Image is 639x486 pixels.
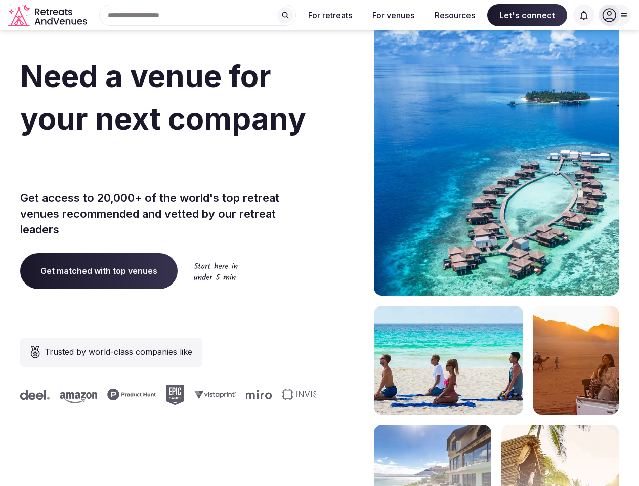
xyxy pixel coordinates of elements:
span: Need a venue for your next company [20,58,306,137]
svg: Epic Games company logo [164,385,182,405]
img: Start here in under 5 min [194,262,238,280]
img: woman sitting in back of truck with camels [533,306,619,415]
span: Trusted by world-class companies like [45,346,192,358]
svg: Invisible company logo [280,389,335,401]
img: yoga on tropical beach [374,306,523,415]
svg: Retreats and Venues company logo [8,4,89,27]
button: For retreats [300,4,360,26]
button: Resources [427,4,483,26]
svg: Deel company logo [18,390,48,400]
a: Visit the homepage [8,4,89,27]
p: Get access to 20,000+ of the world's top retreat venues recommended and vetted by our retreat lea... [20,190,316,237]
a: Get matched with top venues [20,253,178,289]
svg: Vistaprint company logo [192,390,234,399]
span: Let's connect [487,4,567,26]
svg: Miro company logo [244,390,270,399]
button: For venues [364,4,422,26]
